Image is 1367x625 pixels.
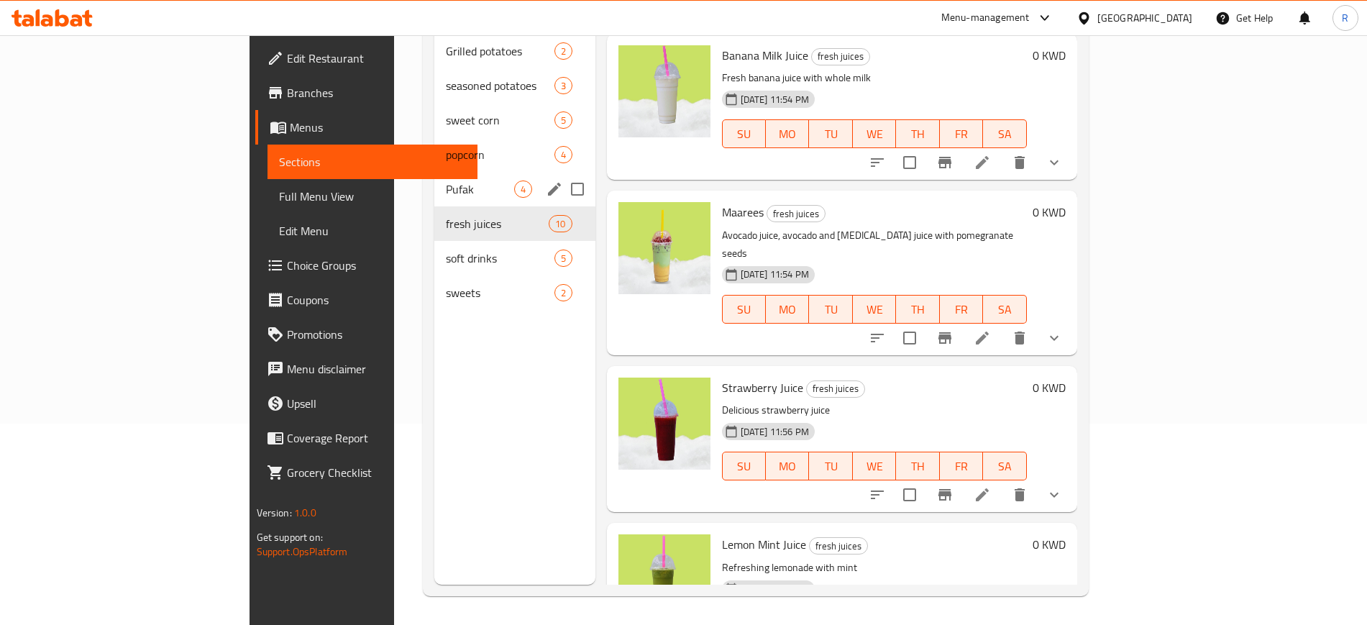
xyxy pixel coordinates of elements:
div: items [554,42,572,60]
span: TU [815,124,846,145]
button: edit [544,178,565,200]
span: TH [902,456,933,477]
span: FR [946,124,977,145]
span: Coupons [287,291,466,309]
button: delete [1002,478,1037,512]
h6: 0 KWD [1033,202,1066,222]
span: Upsell [287,395,466,412]
button: sort-choices [860,145,895,180]
span: 4 [555,148,572,162]
span: TU [815,299,846,320]
span: Branches [287,84,466,101]
span: 3 [555,79,572,93]
button: Branch-specific-item [928,321,962,355]
button: FR [940,119,983,148]
span: Lemon Mint Juice [722,534,806,555]
svg: Show Choices [1046,154,1063,171]
h6: 0 KWD [1033,534,1066,555]
span: fresh juices [810,538,867,555]
span: Edit Menu [279,222,466,239]
span: Grocery Checklist [287,464,466,481]
div: [GEOGRAPHIC_DATA] [1097,10,1192,26]
a: Branches [255,76,477,110]
span: SU [728,124,760,145]
span: Grilled potatoes [446,42,554,60]
button: show more [1037,478,1071,512]
span: fresh juices [446,215,549,232]
span: Version: [257,503,292,522]
button: TU [809,295,852,324]
div: Menu-management [941,9,1030,27]
span: SU [728,456,760,477]
span: soft drinks [446,250,554,267]
span: WE [859,124,890,145]
span: sweet corn [446,111,554,129]
span: SA [989,456,1020,477]
span: seasoned potatoes [446,77,554,94]
p: Fresh banana juice with whole milk [722,69,1027,87]
span: fresh juices [812,48,869,65]
span: Coverage Report [287,429,466,447]
button: SA [983,295,1026,324]
div: items [549,215,572,232]
button: show more [1037,145,1071,180]
img: Banana Milk Juice [618,45,710,137]
span: WE [859,299,890,320]
div: fresh juices [811,48,870,65]
span: Full Menu View [279,188,466,205]
span: sweets [446,284,554,301]
h6: 0 KWD [1033,378,1066,398]
a: Edit menu item [974,486,991,503]
span: fresh juices [807,380,864,397]
img: Maarees [618,202,710,294]
span: 1.0.0 [295,503,317,522]
button: WE [853,295,896,324]
img: Strawberry Juice [618,378,710,470]
a: Menu disclaimer [255,352,477,386]
div: popcorn4 [434,137,595,172]
a: Choice Groups [255,248,477,283]
button: TH [896,452,939,480]
button: SU [722,119,766,148]
button: sort-choices [860,478,895,512]
span: Promotions [287,326,466,343]
a: Coupons [255,283,477,317]
div: items [554,77,572,94]
a: Edit Menu [268,214,477,248]
span: Edit Restaurant [287,50,466,67]
svg: Show Choices [1046,329,1063,347]
span: 5 [555,114,572,127]
div: fresh juices [806,380,865,398]
a: Edit menu item [974,154,991,171]
button: sort-choices [860,321,895,355]
div: sweets2 [434,275,595,310]
button: TU [809,119,852,148]
span: 2 [555,45,572,58]
button: SU [722,452,766,480]
span: WE [859,456,890,477]
span: TH [902,299,933,320]
div: Pufak4edit [434,172,595,206]
div: fresh juices10 [434,206,595,241]
span: 5 [555,252,572,265]
button: delete [1002,145,1037,180]
a: Menus [255,110,477,145]
button: MO [766,119,809,148]
span: Select to update [895,147,925,178]
a: Sections [268,145,477,179]
span: Sections [279,153,466,170]
span: TH [902,124,933,145]
a: Grocery Checklist [255,455,477,490]
div: soft drinks5 [434,241,595,275]
div: items [554,111,572,129]
span: Pufak [446,181,513,198]
p: Delicious strawberry juice [722,401,1027,419]
svg: Show Choices [1046,486,1063,503]
span: popcorn [446,146,554,163]
span: Menus [290,119,466,136]
div: seasoned potatoes3 [434,68,595,103]
span: TU [815,456,846,477]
